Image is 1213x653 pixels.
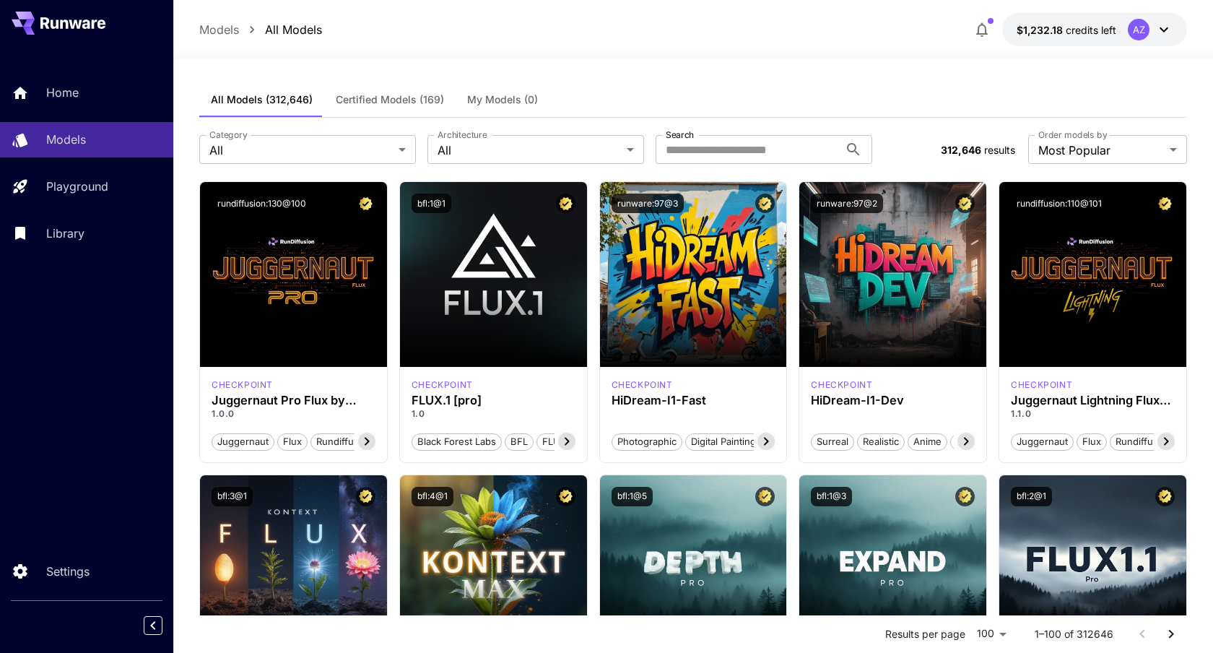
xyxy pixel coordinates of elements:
[857,432,905,451] button: Realistic
[265,21,322,38] a: All Models
[1011,194,1108,213] button: rundiffusion:110@101
[1038,142,1164,159] span: Most Popular
[310,432,378,451] button: rundiffusion
[1110,435,1177,449] span: rundiffusion
[1017,22,1116,38] div: $1,232.1808
[209,142,393,159] span: All
[556,194,575,213] button: Certified Model – Vetted for best performance and includes a commercial license.
[412,379,473,392] p: checkpoint
[1155,194,1175,213] button: Certified Model – Vetted for best performance and includes a commercial license.
[278,435,307,449] span: flux
[412,379,473,392] div: fluxpro
[311,435,378,449] span: rundiffusion
[984,144,1015,156] span: results
[1038,129,1107,141] label: Order models by
[755,194,775,213] button: Certified Model – Vetted for best performance and includes a commercial license.
[612,379,673,392] p: checkpoint
[1128,19,1149,40] div: AZ
[46,178,108,195] p: Playground
[951,435,996,449] span: Stylized
[1011,379,1072,392] div: FLUX.1 D
[858,435,904,449] span: Realistic
[46,131,86,148] p: Models
[412,435,501,449] span: Black Forest Labs
[356,487,375,506] button: Certified Model – Vetted for best performance and includes a commercial license.
[199,21,322,38] nav: breadcrumb
[212,432,274,451] button: juggernaut
[1035,627,1113,641] p: 1–100 of 312646
[505,435,533,449] span: BFL
[556,487,575,506] button: Certified Model – Vetted for best performance and includes a commercial license.
[1017,24,1066,36] span: $1,232.18
[811,194,883,213] button: runware:97@2
[812,435,853,449] span: Surreal
[438,129,487,141] label: Architecture
[612,379,673,392] div: HiDream Fast
[277,432,308,451] button: flux
[336,93,444,106] span: Certified Models (169)
[412,432,502,451] button: Black Forest Labs
[1077,435,1106,449] span: flux
[971,623,1012,644] div: 100
[908,435,947,449] span: Anime
[212,487,253,506] button: bfl:3@1
[612,394,775,407] h3: HiDream-I1-Fast
[686,435,761,449] span: Digital Painting
[46,225,84,242] p: Library
[1066,24,1116,36] span: credits left
[955,487,975,506] button: Certified Model – Vetted for best performance and includes a commercial license.
[685,432,762,451] button: Digital Painting
[46,563,90,580] p: Settings
[537,435,603,449] span: FLUX.1 [pro]
[811,487,852,506] button: bfl:1@3
[1011,432,1074,451] button: juggernaut
[941,144,981,156] span: 312,646
[811,394,975,407] h3: HiDream-I1-Dev
[412,194,451,213] button: bfl:1@1
[212,435,274,449] span: juggernaut
[612,432,682,451] button: Photographic
[811,379,872,392] p: checkpoint
[209,129,248,141] label: Category
[1011,407,1175,420] p: 1.1.0
[1011,394,1175,407] h3: Juggernaut Lightning Flux by RunDiffusion
[1012,435,1073,449] span: juggernaut
[950,432,996,451] button: Stylized
[1155,487,1175,506] button: Certified Model – Vetted for best performance and includes a commercial license.
[1011,379,1072,392] p: checkpoint
[955,194,975,213] button: Certified Model – Vetted for best performance and includes a commercial license.
[612,194,684,213] button: runware:97@3
[467,93,538,106] span: My Models (0)
[505,432,534,451] button: BFL
[666,129,694,141] label: Search
[612,435,682,449] span: Photographic
[755,487,775,506] button: Certified Model – Vetted for best performance and includes a commercial license.
[908,432,947,451] button: Anime
[1157,620,1186,649] button: Go to next page
[1110,432,1178,451] button: rundiffusion
[212,379,273,392] div: FLUX.1 D
[211,93,313,106] span: All Models (312,646)
[438,142,621,159] span: All
[1077,432,1107,451] button: flux
[212,194,312,213] button: rundiffusion:130@100
[536,432,604,451] button: FLUX.1 [pro]
[885,627,965,641] p: Results per page
[412,487,453,506] button: bfl:4@1
[412,394,575,407] h3: FLUX.1 [pro]
[212,394,375,407] h3: Juggernaut Pro Flux by RunDiffusion
[199,21,239,38] a: Models
[412,407,575,420] p: 1.0
[144,616,162,635] button: Collapse sidebar
[46,84,79,101] p: Home
[212,379,273,392] p: checkpoint
[155,613,173,639] div: Collapse sidebar
[1002,13,1187,46] button: $1,232.1808AZ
